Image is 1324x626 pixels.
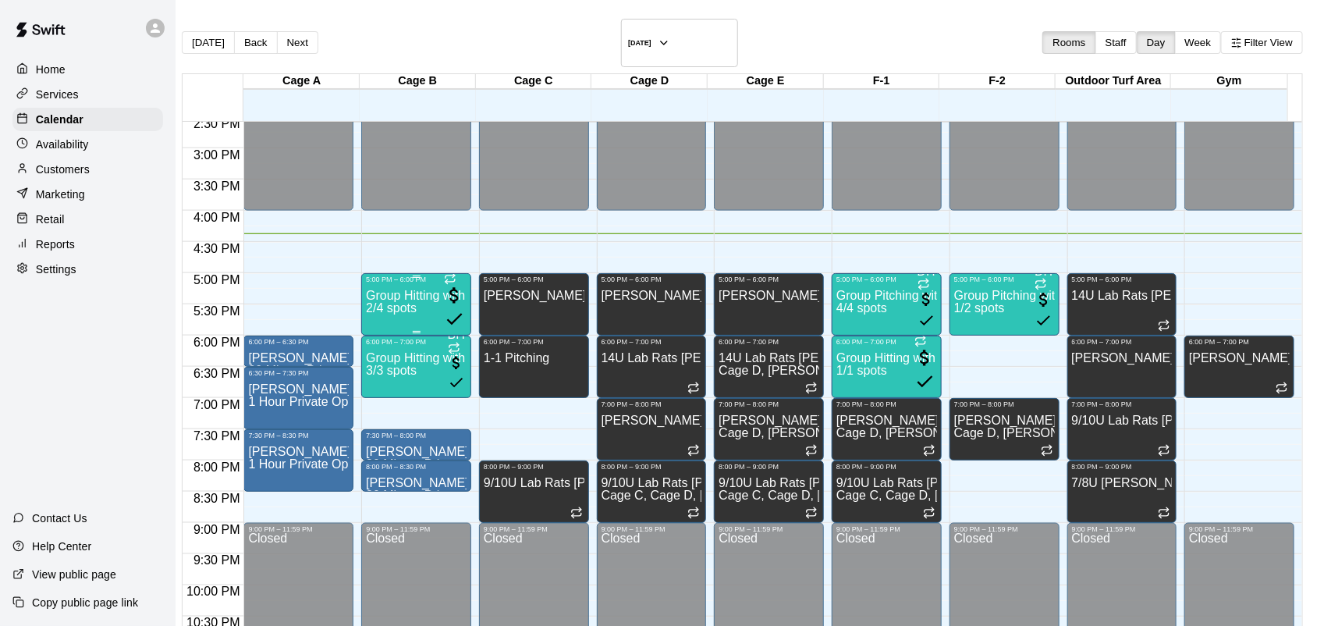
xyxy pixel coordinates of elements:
div: 6:00 PM – 6:30 PM: Celina Maberto [243,336,353,367]
span: Recurring event [1158,319,1170,332]
span: Recurring event [805,507,818,519]
div: 8:00 PM – 9:00 PM: 9/10U Lab Rats McGrew [832,461,942,523]
span: 10:00 PM [183,585,243,599]
span: Recurring event [444,272,456,285]
span: Cage D, [PERSON_NAME] E [719,364,882,377]
div: 6:00 PM – 7:00 PM: McGrew Strength [1184,336,1294,398]
span: All customers have paid [448,361,465,393]
span: 1/2 spots filled [954,301,1005,315]
span: Recurring event [1035,278,1047,290]
button: Rooms [1042,31,1095,54]
span: Recurring event [687,507,700,519]
span: Recurring event [805,382,818,394]
div: 6:00 PM – 7:00 PM [719,338,819,346]
div: 8:00 PM – 9:00 PM [1072,463,1173,471]
div: 5:00 PM – 6:00 PM [366,276,467,283]
div: 7:00 PM – 8:00 PM [836,400,937,408]
div: 8:00 PM – 9:00 PM: 9/10U Lab Rats McGrew [714,461,824,523]
p: Availability [36,137,89,152]
span: 4:00 PM [190,211,244,224]
div: 5:00 PM – 6:00 PM [602,276,702,283]
span: 4/4 spots filled [836,301,887,315]
div: 9:00 PM – 11:59 PM [366,525,467,533]
div: 5:00 PM – 6:00 PM [719,276,819,283]
div: 6:00 PM – 7:00 PM: 1-1 Pitching [479,336,589,398]
p: Reports [36,237,75,252]
div: 6:00 PM – 7:00 PM: Beaudin's Team Practice [1067,336,1177,398]
div: 5:00 PM – 6:00 PM [1072,276,1173,283]
div: Gym [1171,74,1287,89]
div: 7:00 PM – 8:00 PM: Townsend 7/8U [714,398,824,461]
button: Day [1137,31,1176,54]
p: Contact Us [32,510,87,526]
span: Cage C, Cage D, [PERSON_NAME] E, F-1 [602,489,840,502]
span: All customers have paid [444,295,465,332]
button: Back [234,31,278,54]
div: Cage C [476,74,592,89]
span: 7:30 PM [190,429,244,443]
div: F-2 [939,74,1056,89]
div: 9:00 PM – 11:59 PM [1189,525,1290,533]
span: 9:00 PM [190,523,244,536]
div: 9:00 PM – 11:59 PM [836,525,937,533]
span: Cage C, Cage D, [PERSON_NAME] E, F-1 [836,489,1075,502]
span: 3:30 PM [190,180,244,193]
div: 7:30 PM – 8:00 PM: Minh Ngo [361,429,471,461]
div: 6:00 PM – 7:00 PM: Group Hitting with Matt Mcgrew (13+) [832,336,942,398]
div: 5:00 PM – 6:00 PM: Beaudin Team Practice [714,273,824,336]
div: 5:00 PM – 6:00 PM: Beaudin's team practice [597,273,707,336]
div: 6:00 PM – 7:00 PM [1189,338,1290,346]
div: Cage E [708,74,824,89]
span: 1/1 spots filled [836,364,887,377]
div: 5:00 PM – 6:00 PM [954,276,1055,283]
span: 2/4 spots filled [366,301,417,315]
p: Help Center [32,539,91,554]
div: Cage B [360,74,476,89]
span: Recurring event [687,382,700,394]
div: 6:00 PM – 7:00 PM [1072,338,1173,346]
span: Recurring event [923,507,935,519]
p: Marketing [36,187,85,202]
div: 7:00 PM – 8:00 PM [602,400,702,408]
button: Week [1175,31,1222,54]
div: 5:00 PM – 6:00 PM: Group Pitching with David Hernandez [950,273,1060,336]
div: 8:00 PM – 8:30 PM [366,463,467,471]
span: 9:30 PM [190,554,244,567]
span: Recurring event [918,278,930,290]
div: 7:30 PM – 8:00 PM [366,432,467,439]
div: Cage D [591,74,708,89]
div: 9:00 PM – 11:59 PM [719,525,819,533]
span: 5:00 PM [190,273,244,286]
div: 6:00 PM – 7:00 PM [836,338,937,346]
div: 5:00 PM – 6:00 PM [484,276,584,283]
span: Recurring event [914,335,927,347]
h6: [DATE] [628,39,651,47]
div: Cage A [243,74,360,89]
p: Retail [36,212,65,227]
div: F-1 [824,74,940,89]
div: 9:00 PM – 11:59 PM [248,525,349,533]
div: 8:00 PM – 9:00 PM [719,463,819,471]
p: Calendar [36,112,83,127]
p: View public page [32,567,116,582]
span: Recurring event [923,444,935,457]
div: 6:30 PM – 7:30 PM: Celina Maberto [243,367,353,429]
span: Recurring event [1158,444,1170,457]
div: Outdoor Turf Area [1056,74,1172,89]
span: 1 Hour Private Open Cage (Baseball/Softball) [248,395,500,408]
span: Cage D, [PERSON_NAME] E, F-1, F-2 [836,426,1052,439]
div: 7:00 PM – 8:00 PM [719,400,819,408]
span: All customers have paid [1035,298,1052,332]
div: 8:00 PM – 8:30 PM: Minh Ngo [361,461,471,492]
div: 5:00 PM – 6:00 PM: Group Pitching with David Hernandez [832,273,942,336]
button: Next [277,31,318,54]
div: 9:00 PM – 11:59 PM [1072,525,1173,533]
span: Recurring event [1276,382,1288,394]
span: Recurring event [1158,507,1170,519]
span: 30 Minute Private Open Cage (Softball/Baseball) [248,364,517,377]
div: 8:00 PM – 9:00 PM: 9/10U Lab Rats McGrew [597,461,707,523]
div: 6:00 PM – 7:00 PM: 14U Lab Rats Cuevas [714,336,824,398]
span: 3:00 PM [190,148,244,162]
span: 6:00 PM [190,336,244,349]
span: All customers have paid [914,357,935,394]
